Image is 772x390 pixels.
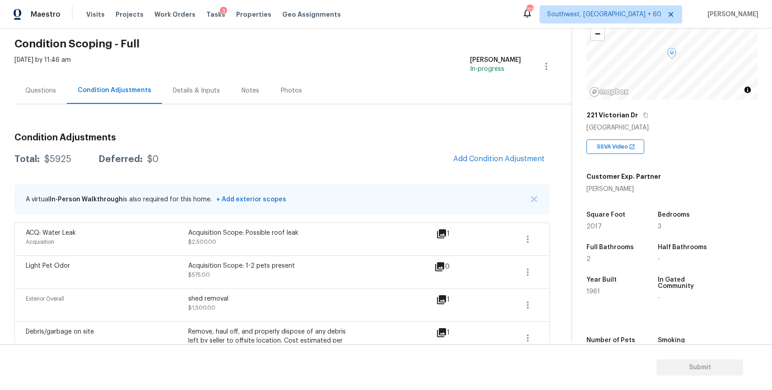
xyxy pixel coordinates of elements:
[14,155,40,164] div: Total:
[453,155,544,163] span: Add Condition Adjustment
[188,261,351,270] div: Acquisition Scope: 1-2 pets present
[742,84,753,95] button: Toggle attribution
[26,239,54,245] span: Acquisition
[188,305,215,311] span: $1,500.00
[188,228,351,237] div: Acquisition Scope: Possible roof leak
[26,329,94,335] span: Debris/garbage on site
[242,86,259,95] div: Notes
[667,48,676,62] div: Map marker
[281,86,302,95] div: Photos
[530,195,539,204] button: X Button Icon
[591,27,604,40] button: Zoom out
[586,123,758,132] div: [GEOGRAPHIC_DATA]
[658,277,712,289] h5: In Gated Community
[31,10,60,19] span: Maestro
[547,10,661,19] span: Southwest, [GEOGRAPHIC_DATA] + 60
[586,139,644,154] div: SSVA Video
[50,196,123,203] span: In-Person Walkthrough
[658,256,660,262] span: -
[147,155,158,164] div: $0
[591,28,604,40] span: Zoom out
[586,244,634,251] h5: Full Bathrooms
[470,56,521,65] div: [PERSON_NAME]
[220,7,227,16] div: 3
[586,337,635,344] h5: Number of Pets
[597,142,632,151] span: SSVA Video
[658,212,690,218] h5: Bedrooms
[436,327,479,338] div: 1
[745,85,750,95] span: Toggle attribution
[188,294,351,303] div: shed removal
[154,10,195,19] span: Work Orders
[526,5,533,14] div: 703
[188,327,351,354] div: Remove, haul off, and properly dispose of any debris left by seller to offsite location. Cost est...
[25,86,56,95] div: Questions
[658,244,707,251] h5: Half Bathrooms
[470,66,504,72] span: In-progress
[586,172,661,181] h5: Customer Exp. Partner
[78,86,151,95] div: Condition Adjustments
[173,86,220,95] div: Details & Inputs
[586,212,625,218] h5: Square Foot
[586,288,600,295] span: 1961
[26,263,70,269] span: Light Pet Odor
[14,39,572,48] h2: Condition Scoping - Full
[589,87,629,97] a: Mapbox homepage
[658,295,660,301] span: -
[282,10,341,19] span: Geo Assignments
[586,185,661,194] div: [PERSON_NAME]
[44,155,71,164] div: $5925
[658,337,685,344] h5: Smoking
[629,144,635,150] img: Open In New Icon
[642,111,650,119] button: Copy Address
[436,294,479,305] div: 1
[586,9,758,100] canvas: Map
[86,10,105,19] span: Visits
[188,239,216,245] span: $2,500.00
[98,155,143,164] div: Deferred:
[586,277,617,283] h5: Year Built
[14,133,550,142] h3: Condition Adjustments
[586,223,602,230] span: 2017
[206,11,225,18] span: Tasks
[14,56,71,77] div: [DATE] by 11:46 am
[436,228,479,239] div: 1
[586,256,591,262] span: 2
[434,261,479,272] div: 0
[26,296,64,302] span: Exterior Overall
[704,10,758,19] span: [PERSON_NAME]
[188,272,210,278] span: $575.00
[531,196,537,202] img: X Button Icon
[116,10,144,19] span: Projects
[236,10,271,19] span: Properties
[26,230,76,236] span: ACQ: Water Leak
[214,196,286,203] span: + Add exterior scopes
[26,195,286,204] p: A virtual is also required for this home.
[586,111,638,120] h5: 221 Victorian Dr
[448,149,550,168] button: Add Condition Adjustment
[658,223,661,230] span: 3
